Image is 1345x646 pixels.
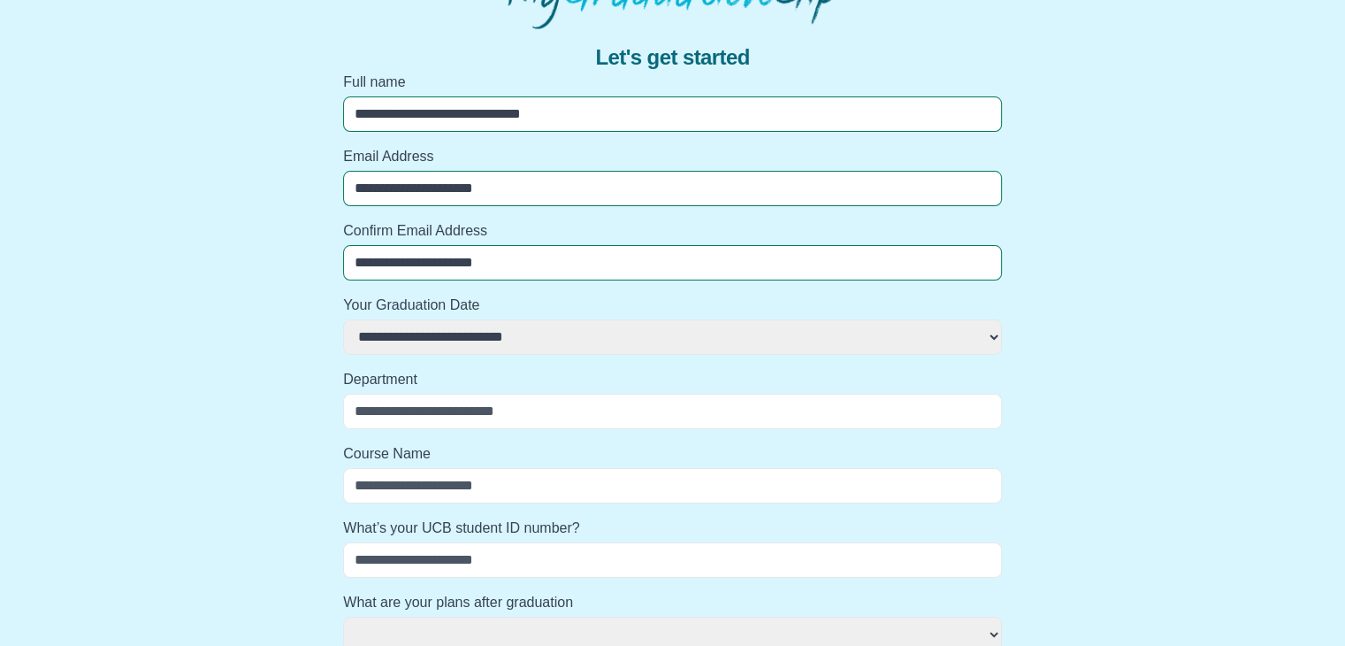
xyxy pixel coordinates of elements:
[343,369,1002,390] label: Department
[343,518,1002,539] label: What’s your UCB student ID number?
[343,220,1002,242] label: Confirm Email Address
[343,72,1002,93] label: Full name
[343,592,1002,613] label: What are your plans after graduation
[343,443,1002,465] label: Course Name
[343,146,1002,167] label: Email Address
[343,295,1002,316] label: Your Graduation Date
[595,43,749,72] span: Let's get started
